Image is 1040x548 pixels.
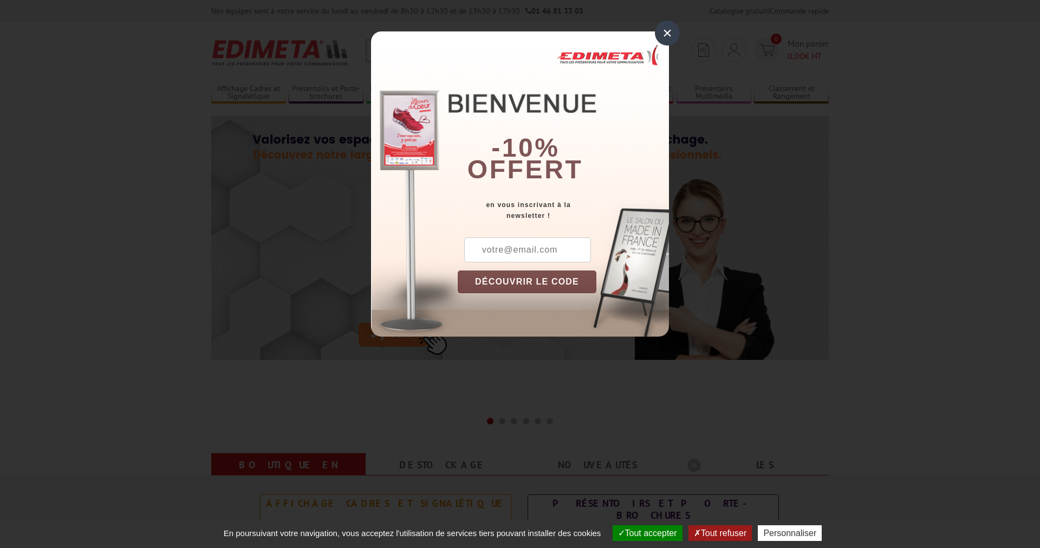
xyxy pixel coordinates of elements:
[655,21,680,46] div: ×
[467,155,583,184] font: offert
[458,199,669,221] div: en vous inscrivant à la newsletter !
[758,525,822,541] button: Personnaliser (fenêtre modale)
[491,133,560,162] b: -10%
[464,237,591,262] input: votre@email.com
[613,525,682,541] button: Tout accepter
[688,525,752,541] button: Tout refuser
[218,528,607,538] span: En poursuivant votre navigation, vous acceptez l'utilisation de services tiers pouvant installer ...
[458,270,596,293] button: DÉCOUVRIR LE CODE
